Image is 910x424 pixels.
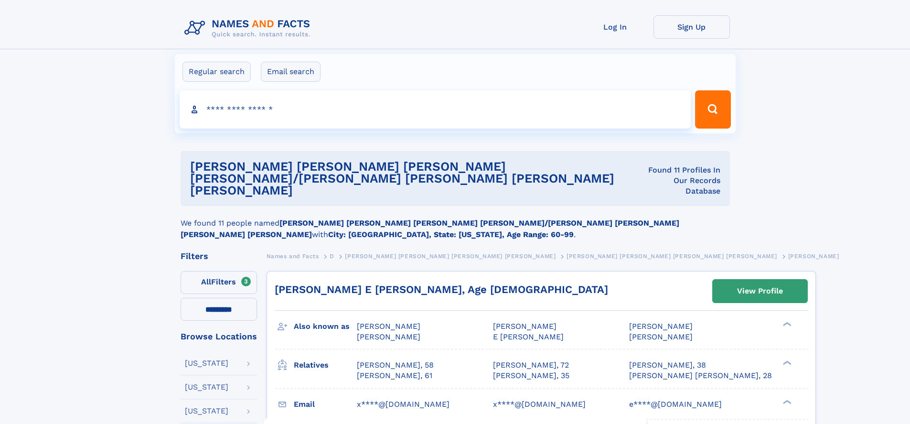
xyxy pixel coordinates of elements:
[737,280,783,302] div: View Profile
[493,332,564,341] span: E [PERSON_NAME]
[330,250,334,262] a: D
[181,206,730,240] div: We found 11 people named with .
[781,321,792,327] div: ❯
[294,357,357,373] h3: Relatives
[357,360,434,370] a: [PERSON_NAME], 58
[345,253,556,260] span: [PERSON_NAME] [PERSON_NAME] [PERSON_NAME] [PERSON_NAME]
[695,90,730,129] button: Search Button
[181,332,257,341] div: Browse Locations
[181,15,318,41] img: Logo Names and Facts
[653,15,730,39] a: Sign Up
[275,283,608,295] a: [PERSON_NAME] E [PERSON_NAME], Age [DEMOGRAPHIC_DATA]
[294,318,357,335] h3: Also known as
[567,253,777,260] span: [PERSON_NAME] [PERSON_NAME] [PERSON_NAME] [PERSON_NAME]
[185,383,228,391] div: [US_STATE]
[493,370,569,381] a: [PERSON_NAME], 35
[788,253,839,260] span: [PERSON_NAME]
[357,322,420,331] span: [PERSON_NAME]
[190,161,637,196] h1: [PERSON_NAME] [PERSON_NAME] [PERSON_NAME] [PERSON_NAME]/[PERSON_NAME] [PERSON_NAME] [PERSON_NAME]...
[345,250,556,262] a: [PERSON_NAME] [PERSON_NAME] [PERSON_NAME] [PERSON_NAME]
[357,332,420,341] span: [PERSON_NAME]
[201,277,211,286] span: All
[629,360,706,370] a: [PERSON_NAME], 38
[567,250,777,262] a: [PERSON_NAME] [PERSON_NAME] [PERSON_NAME] [PERSON_NAME]
[637,165,720,196] div: Found 11 Profiles In Our Records Database
[629,370,772,381] a: [PERSON_NAME] [PERSON_NAME], 28
[629,322,693,331] span: [PERSON_NAME]
[493,322,557,331] span: [PERSON_NAME]
[577,15,653,39] a: Log In
[180,90,691,129] input: search input
[181,252,257,261] div: Filters
[493,360,569,370] a: [PERSON_NAME], 72
[267,250,319,262] a: Names and Facts
[629,332,693,341] span: [PERSON_NAME]
[181,271,257,294] label: Filters
[261,62,321,82] label: Email search
[713,280,807,303] a: View Profile
[185,359,228,367] div: [US_STATE]
[781,399,792,405] div: ❯
[330,253,334,260] span: D
[181,218,679,239] b: [PERSON_NAME] [PERSON_NAME] [PERSON_NAME] [PERSON_NAME]/[PERSON_NAME] [PERSON_NAME] [PERSON_NAME]...
[185,407,228,415] div: [US_STATE]
[294,396,357,413] h3: Email
[182,62,251,82] label: Regular search
[357,370,432,381] a: [PERSON_NAME], 61
[328,230,574,239] b: City: [GEOGRAPHIC_DATA], State: [US_STATE], Age Range: 60-99
[781,360,792,366] div: ❯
